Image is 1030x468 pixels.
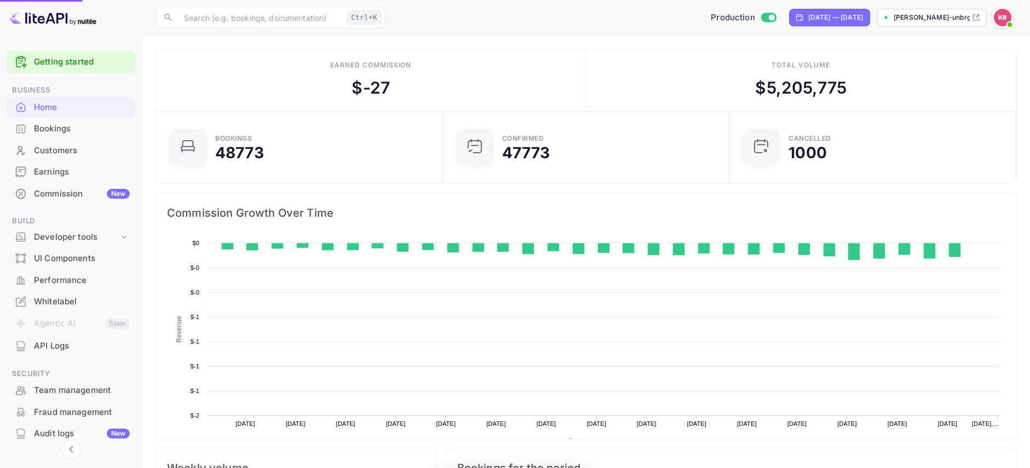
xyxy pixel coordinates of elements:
img: LiteAPI logo [9,9,96,26]
div: New [107,189,130,199]
a: Customers [7,140,135,160]
text: [DATE] [336,420,355,427]
text: [DATE] [486,420,506,427]
div: 1000 [789,145,827,160]
div: Earnings [7,161,135,183]
text: [DATE] [937,420,957,427]
text: [DATE] [737,420,757,427]
text: [DATE] [837,420,857,427]
div: Bookings [215,135,252,142]
div: Developer tools [34,231,119,244]
div: UI Components [34,252,130,265]
text: [DATE] [286,420,306,427]
a: Getting started [34,56,130,68]
text: [DATE] [787,420,807,427]
div: Audit logs [34,427,130,440]
text: [DATE] [888,420,907,427]
a: Audit logsNew [7,423,135,443]
text: [DATE] [586,420,606,427]
text: $-1 [191,388,199,394]
a: Bookings [7,118,135,138]
div: CommissionNew [7,183,135,205]
div: Bookings [34,123,130,135]
div: $ -27 [352,76,390,100]
text: $-0 [191,289,199,296]
div: Earned commission [330,60,411,70]
span: Build [7,215,135,227]
div: API Logs [34,340,130,353]
input: Search (e.g. bookings, documentation) [177,7,343,28]
button: Collapse navigation [61,440,81,459]
div: Whitelabel [34,296,130,308]
text: [DATE] [436,420,456,427]
div: Ctrl+K [347,10,381,25]
a: Fraud management [7,402,135,422]
text: $-2 [191,412,199,419]
a: API Logs [7,336,135,356]
div: Customers [7,140,135,161]
div: [DATE] — [DATE] [808,13,863,22]
div: API Logs [7,336,135,357]
div: Bookings [7,118,135,140]
div: Team management [34,384,130,397]
text: Revenue [175,316,183,343]
text: $0 [192,240,199,246]
img: Kobus Roux [994,9,1011,26]
text: $-0 [191,264,199,271]
div: New [107,429,130,438]
div: Switch to Sandbox mode [706,11,780,24]
text: $-1 [191,363,199,369]
text: [DATE] [637,420,657,427]
div: Customers [34,145,130,157]
div: 47773 [502,145,550,160]
a: Performance [7,270,135,290]
div: Commission [34,188,130,200]
a: CommissionNew [7,183,135,204]
span: Commission Growth Over Time [167,204,1005,222]
div: Fraud management [34,406,130,419]
a: Whitelabel [7,291,135,311]
span: Security [7,368,135,380]
a: Earnings [7,161,135,182]
text: [DATE],… [972,420,999,427]
text: [DATE] [386,420,406,427]
text: [DATE] [537,420,556,427]
a: Team management [7,380,135,400]
a: UI Components [7,248,135,268]
div: Performance [34,274,130,287]
div: UI Components [7,248,135,269]
span: Production [711,11,755,24]
div: Team management [7,380,135,401]
div: CANCELLED [789,135,831,142]
div: Audit logsNew [7,423,135,444]
div: Home [34,101,130,114]
p: [PERSON_NAME]-unbrg.[PERSON_NAME]... [894,13,970,22]
text: Revenue [578,438,606,446]
div: Performance [7,270,135,291]
div: Developer tools [7,228,135,247]
div: Fraud management [7,402,135,423]
div: Total volume [772,60,830,70]
div: Confirmed [502,135,544,142]
text: [DATE] [687,420,707,427]
span: Business [7,84,135,96]
div: 48773 [215,145,264,160]
div: Whitelabel [7,291,135,313]
div: Getting started [7,51,135,73]
text: $-1 [191,314,199,320]
text: $-1 [191,338,199,345]
text: [DATE] [235,420,255,427]
div: $ 5,205,775 [755,76,847,100]
a: Home [7,97,135,117]
div: Home [7,97,135,118]
div: Earnings [34,166,130,178]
